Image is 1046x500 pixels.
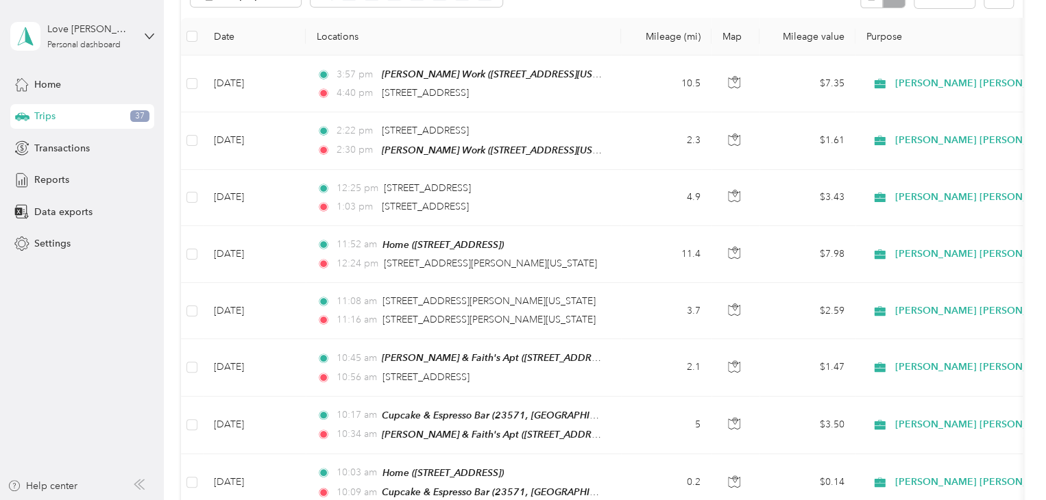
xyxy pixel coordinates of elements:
[759,18,855,55] th: Mileage value
[203,339,306,396] td: [DATE]
[203,112,306,169] td: [DATE]
[203,397,306,454] td: [DATE]
[711,18,759,55] th: Map
[759,55,855,112] td: $7.35
[336,237,376,252] span: 11:52 am
[384,258,597,269] span: [STREET_ADDRESS][PERSON_NAME][US_STATE]
[336,312,376,327] span: 11:16 am
[382,429,661,440] span: [PERSON_NAME] & Faith's Apt ([STREET_ADDRESS][US_STATE])
[130,110,149,123] span: 37
[34,109,56,123] span: Trips
[203,170,306,226] td: [DATE]
[336,123,375,138] span: 2:22 pm
[34,173,69,187] span: Reports
[621,283,711,339] td: 3.7
[382,145,628,156] span: [PERSON_NAME] Work ([STREET_ADDRESS][US_STATE])
[759,339,855,396] td: $1.47
[47,41,121,49] div: Personal dashboard
[382,68,628,80] span: [PERSON_NAME] Work ([STREET_ADDRESS][US_STATE])
[382,239,504,250] span: Home ([STREET_ADDRESS])
[336,256,378,271] span: 12:24 pm
[759,283,855,339] td: $2.59
[34,205,93,219] span: Data exports
[336,294,376,309] span: 11:08 am
[47,22,133,36] div: Love [PERSON_NAME]
[759,112,855,169] td: $1.61
[203,283,306,339] td: [DATE]
[621,397,711,454] td: 5
[382,201,469,212] span: [STREET_ADDRESS]
[336,142,375,158] span: 2:30 pm
[382,352,661,364] span: [PERSON_NAME] & Faith's Apt ([STREET_ADDRESS][US_STATE])
[203,226,306,283] td: [DATE]
[382,314,596,325] span: [STREET_ADDRESS][PERSON_NAME][US_STATE]
[621,339,711,396] td: 2.1
[969,423,1046,500] iframe: Everlance-gr Chat Button Frame
[621,55,711,112] td: 10.5
[382,467,504,478] span: Home ([STREET_ADDRESS])
[306,18,621,55] th: Locations
[34,236,71,251] span: Settings
[382,295,596,307] span: [STREET_ADDRESS][PERSON_NAME][US_STATE]
[34,77,61,92] span: Home
[336,370,376,385] span: 10:56 am
[336,408,375,423] span: 10:17 am
[336,427,375,442] span: 10:34 am
[384,182,471,194] span: [STREET_ADDRESS]
[203,55,306,112] td: [DATE]
[759,226,855,283] td: $7.98
[203,18,306,55] th: Date
[336,351,375,366] span: 10:45 am
[336,181,378,196] span: 12:25 pm
[336,199,375,214] span: 1:03 pm
[621,170,711,226] td: 4.9
[621,226,711,283] td: 11.4
[336,86,375,101] span: 4:40 pm
[8,479,77,493] button: Help center
[336,465,376,480] span: 10:03 am
[621,112,711,169] td: 2.3
[336,485,375,500] span: 10:09 am
[382,371,470,383] span: [STREET_ADDRESS]
[621,18,711,55] th: Mileage (mi)
[382,87,469,99] span: [STREET_ADDRESS]
[382,125,469,136] span: [STREET_ADDRESS]
[759,170,855,226] td: $3.43
[759,397,855,454] td: $3.50
[336,67,375,82] span: 3:57 pm
[34,141,90,155] span: Transactions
